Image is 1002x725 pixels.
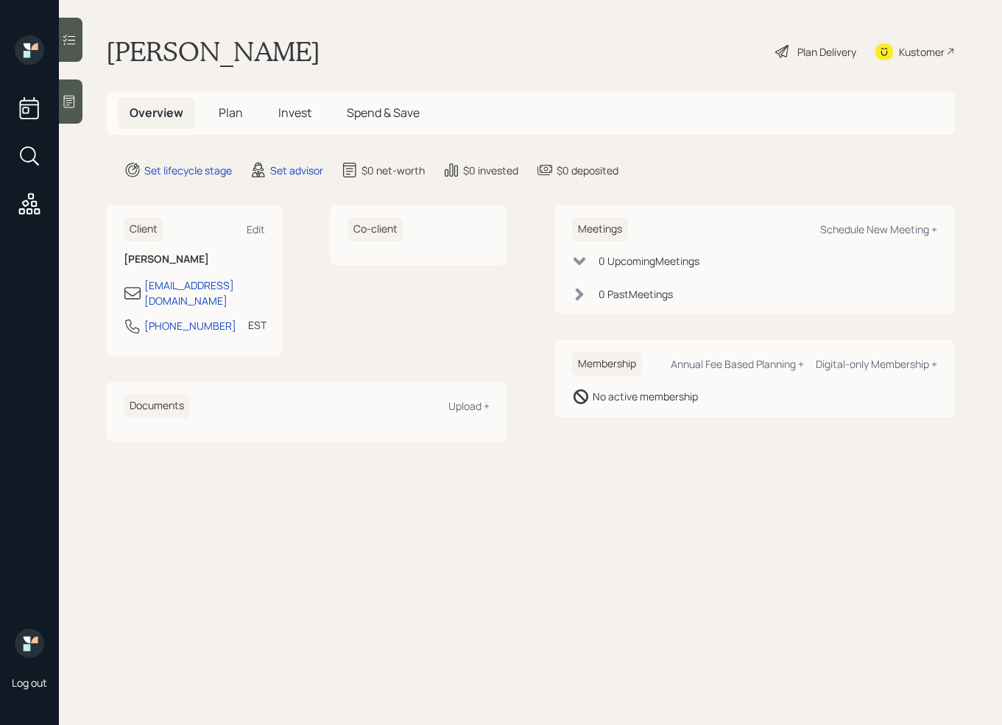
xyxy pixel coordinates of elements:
[278,105,311,121] span: Invest
[347,217,403,241] h6: Co-client
[12,676,47,690] div: Log out
[144,277,265,308] div: [EMAIL_ADDRESS][DOMAIN_NAME]
[448,399,490,413] div: Upload +
[463,163,518,178] div: $0 invested
[248,317,267,333] div: EST
[219,105,243,121] span: Plan
[816,357,937,371] div: Digital-only Membership +
[247,222,265,236] div: Edit
[270,163,323,178] div: Set advisor
[361,163,425,178] div: $0 net-worth
[599,286,673,302] div: 0 Past Meeting s
[797,44,856,60] div: Plan Delivery
[671,357,804,371] div: Annual Fee Based Planning +
[599,253,699,269] div: 0 Upcoming Meeting s
[347,105,420,121] span: Spend & Save
[899,44,945,60] div: Kustomer
[124,253,265,266] h6: [PERSON_NAME]
[572,352,642,376] h6: Membership
[820,222,937,236] div: Schedule New Meeting +
[124,217,163,241] h6: Client
[106,35,320,68] h1: [PERSON_NAME]
[124,394,190,418] h6: Documents
[572,217,628,241] h6: Meetings
[130,105,183,121] span: Overview
[593,389,698,404] div: No active membership
[144,163,232,178] div: Set lifecycle stage
[144,318,236,333] div: [PHONE_NUMBER]
[15,629,44,658] img: retirable_logo.png
[557,163,618,178] div: $0 deposited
